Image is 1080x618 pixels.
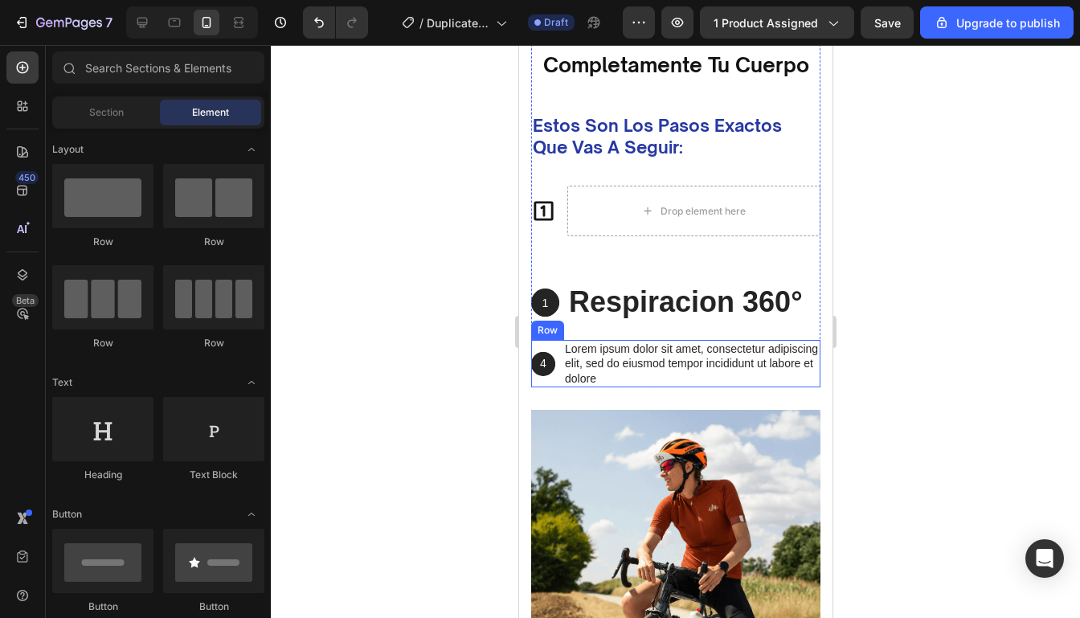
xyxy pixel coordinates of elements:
p: 1 [14,251,39,265]
button: 7 [6,6,120,39]
strong: ° [272,240,283,273]
span: / [419,14,423,31]
div: Row [163,235,264,249]
p: 4 [14,311,35,325]
div: Row [52,336,153,350]
span: Text [52,375,72,390]
div: Drop element here [141,160,227,173]
span: Toggle open [239,137,264,162]
span: Element [192,105,229,120]
div: 450 [15,171,39,184]
div: Open Intercom Messenger [1025,539,1064,578]
p: Respiracion 360 [50,239,284,276]
div: Button [163,600,264,614]
button: 1 product assigned [700,6,854,39]
span: Toggle open [239,370,264,395]
div: Rich Text Editor. Editing area: main [48,237,285,278]
div: Button [52,600,153,614]
span: Section [89,105,124,120]
div: Row [52,235,153,249]
span: Duplicate from VSL page ATLAS POSTURAL [427,14,489,31]
div: Row [15,278,42,293]
span: 1 product assigned [714,14,818,31]
div: Text Block [163,468,264,482]
p: 7 [105,13,112,32]
span: Layout [52,142,84,157]
p: Lorem ipsum dolor sit amet, consectetur adipiscing elit, sed do eiusmod tempor incididunt ut labo... [46,297,300,341]
div: Row [163,336,264,350]
span: Button [52,507,82,522]
div: Heading [52,468,153,482]
span: Toggle open [239,501,264,527]
div: Background Image [12,307,36,331]
div: Background Image [12,244,40,272]
input: Search Sections & Elements [52,51,264,84]
span: Save [874,16,901,30]
span: Draft [544,15,568,30]
div: Undo/Redo [303,6,368,39]
button: Save [861,6,914,39]
button: Upgrade to publish [920,6,1074,39]
iframe: Design area [519,45,832,618]
div: Upgrade to publish [934,14,1060,31]
span: estos son los pasos exactos que vas a seguir: [14,70,263,113]
div: Beta [12,294,39,307]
